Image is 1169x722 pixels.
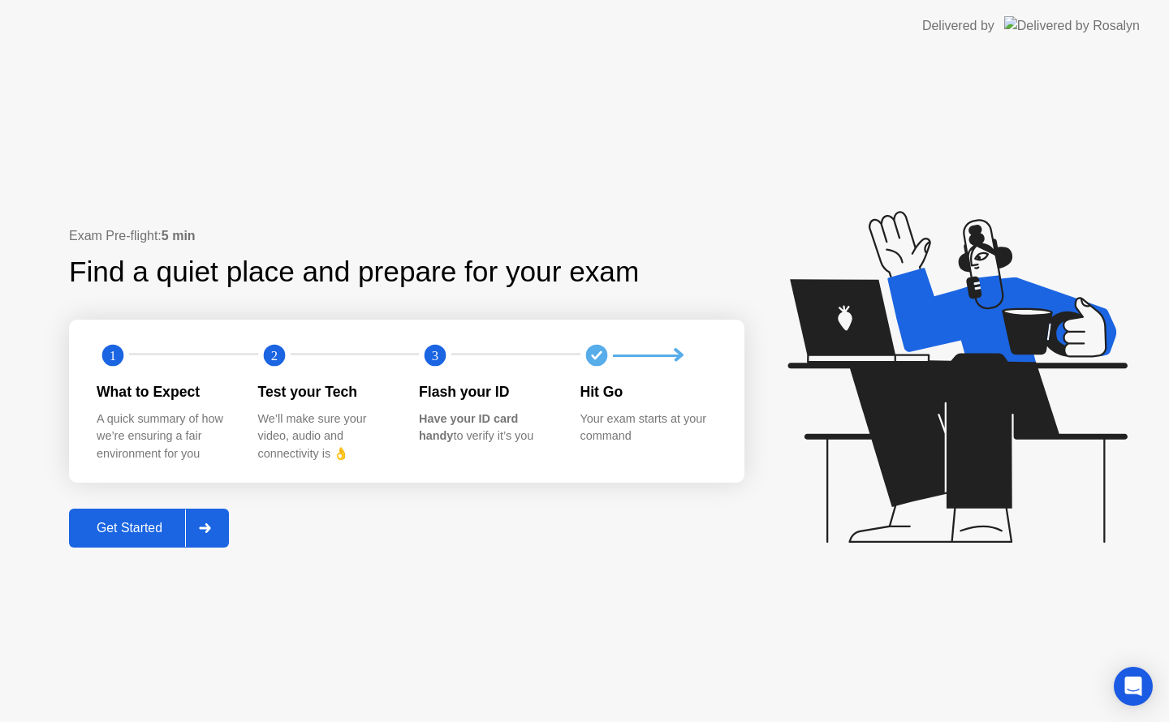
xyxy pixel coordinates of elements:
[1114,667,1153,706] div: Open Intercom Messenger
[1004,16,1140,35] img: Delivered by Rosalyn
[258,410,394,463] div: We’ll make sure your video, audio and connectivity is 👌
[258,381,394,402] div: Test your Tech
[922,16,994,36] div: Delivered by
[69,226,744,246] div: Exam Pre-flight:
[97,410,232,463] div: A quick summary of how we’re ensuring a fair environment for you
[74,521,185,535] div: Get Started
[580,410,716,445] div: Your exam starts at your command
[110,348,116,363] text: 1
[69,251,641,294] div: Find a quiet place and prepare for your exam
[580,381,716,402] div: Hit Go
[162,229,196,243] b: 5 min
[97,381,232,402] div: What to Expect
[270,348,277,363] text: 2
[69,509,229,548] button: Get Started
[419,410,554,445] div: to verify it’s you
[432,348,438,363] text: 3
[419,412,518,443] b: Have your ID card handy
[419,381,554,402] div: Flash your ID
